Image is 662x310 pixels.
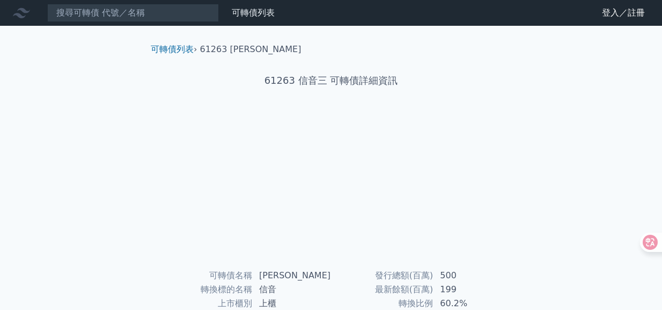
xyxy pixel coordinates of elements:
[253,269,331,283] td: [PERSON_NAME]
[200,43,301,56] li: 61263 [PERSON_NAME]
[593,4,653,21] a: 登入／註冊
[151,43,197,56] li: ›
[155,283,253,297] td: 轉換標的名稱
[47,4,219,22] input: 搜尋可轉債 代號／名稱
[433,269,507,283] td: 500
[151,44,194,54] a: 可轉債列表
[331,269,433,283] td: 發行總額(百萬)
[253,283,331,297] td: 信音
[232,8,275,18] a: 可轉債列表
[433,283,507,297] td: 199
[142,73,520,88] h1: 61263 信音三 可轉債詳細資訊
[331,283,433,297] td: 最新餘額(百萬)
[155,269,253,283] td: 可轉債名稱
